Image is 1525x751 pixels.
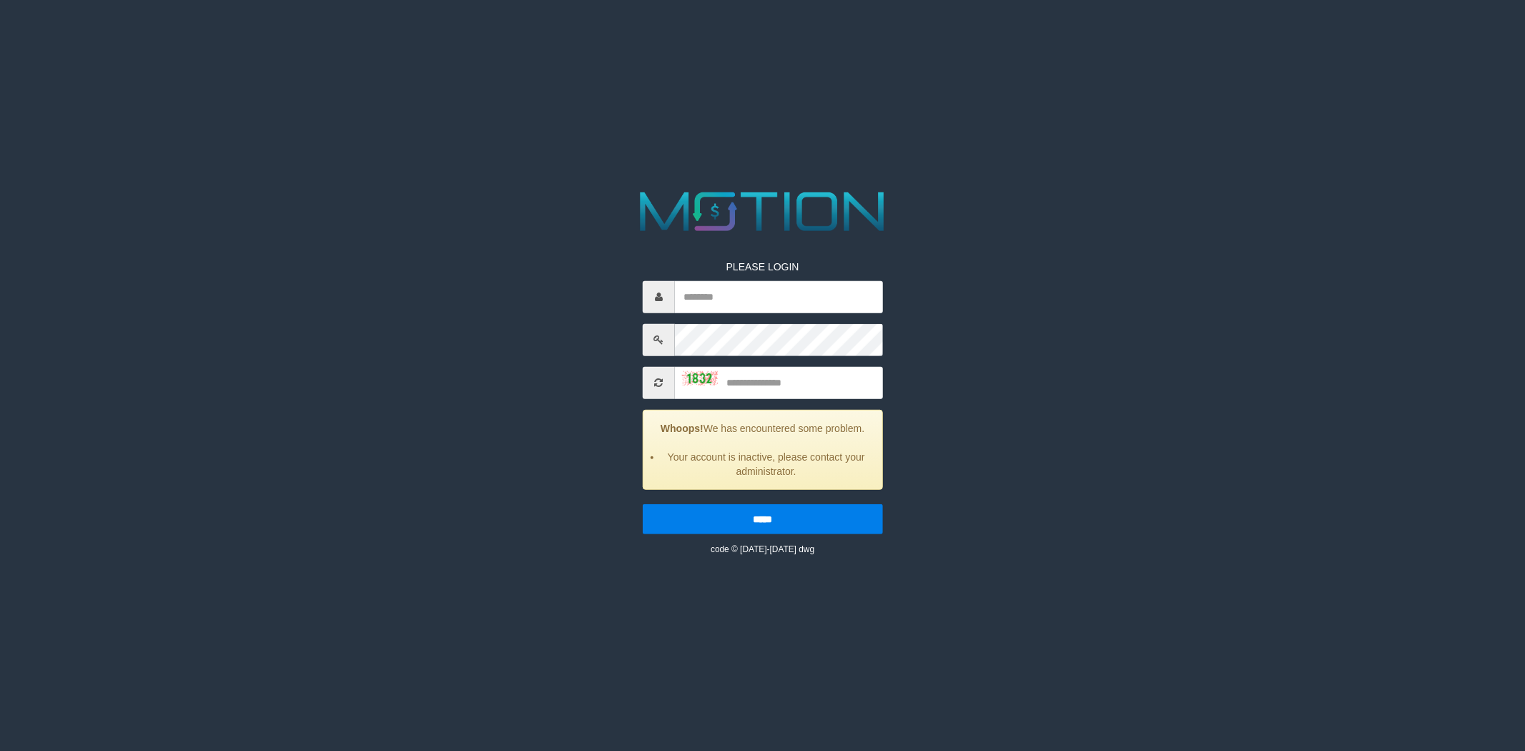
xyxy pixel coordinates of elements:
[661,422,704,433] strong: Whoops!
[661,449,872,478] li: Your account is inactive, please contact your administrator.
[643,409,883,489] div: We has encountered some problem.
[682,371,718,386] img: captcha
[629,185,896,238] img: MOTION_logo.png
[711,544,814,554] small: code © [DATE]-[DATE] dwg
[643,259,883,273] p: PLEASE LOGIN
